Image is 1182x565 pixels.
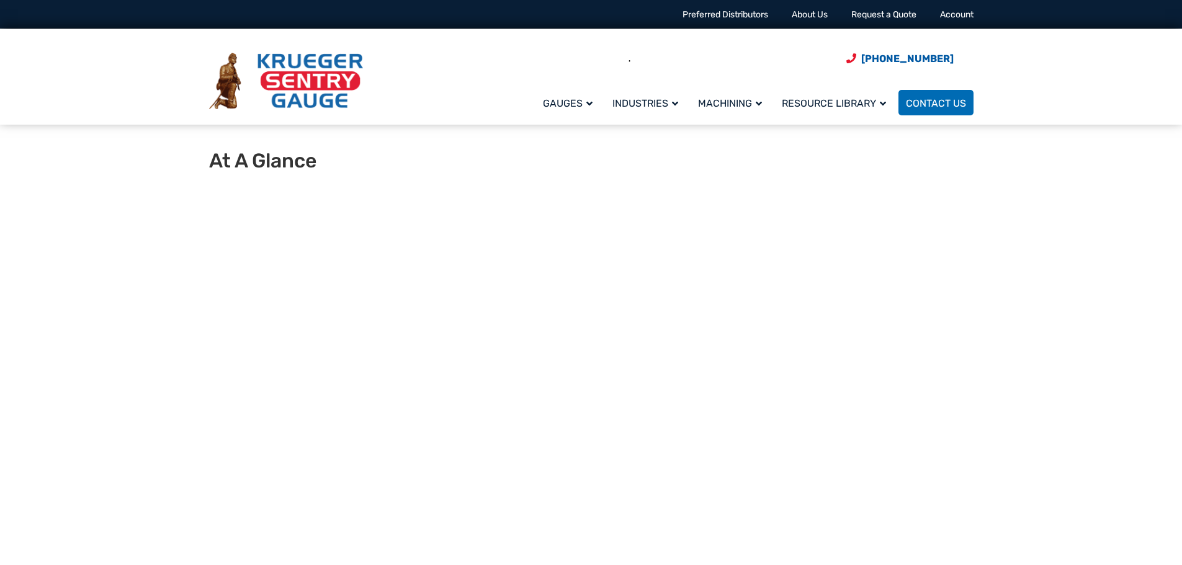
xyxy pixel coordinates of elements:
span: [PHONE_NUMBER] [861,53,954,65]
span: Machining [698,97,762,109]
span: Industries [612,97,678,109]
span: Gauges [543,97,593,109]
h1: At A Glance [209,149,515,172]
a: Preferred Distributors [683,9,768,20]
a: Industries [605,88,691,117]
a: Resource Library [774,88,898,117]
span: Resource Library [782,97,886,109]
a: Request a Quote [851,9,916,20]
a: About Us [792,9,828,20]
a: Account [940,9,974,20]
a: Contact Us [898,90,974,115]
img: Krueger Sentry Gauge [209,53,363,110]
a: Gauges [535,88,605,117]
a: Machining [691,88,774,117]
a: Phone Number (920) 434-8860 [846,51,954,66]
span: Contact Us [906,97,966,109]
